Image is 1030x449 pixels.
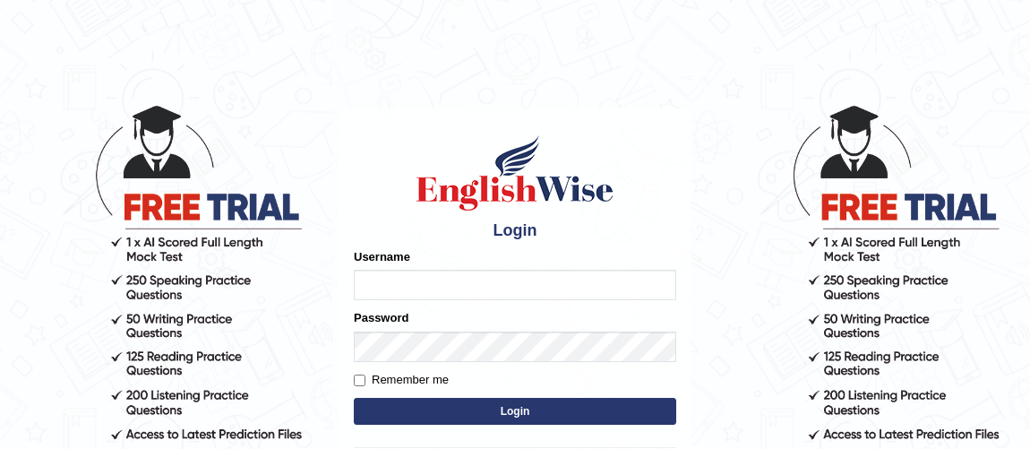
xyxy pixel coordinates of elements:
[354,222,676,240] h4: Login
[354,309,408,326] label: Password
[354,375,365,386] input: Remember me
[354,371,449,389] label: Remember me
[413,133,617,213] img: Logo of English Wise sign in for intelligent practice with AI
[354,398,676,425] button: Login
[354,248,410,265] label: Username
